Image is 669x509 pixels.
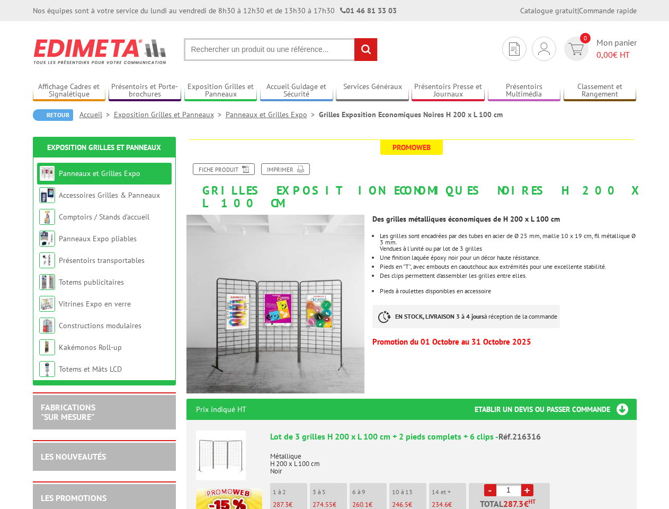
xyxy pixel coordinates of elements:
a: LES NOUVEAUTÉS [41,451,106,462]
img: Totems et Mâts LCD [39,361,55,377]
a: Présentoirs transportables [59,256,145,265]
span: 246.5 [392,500,408,509]
a: Affichage Cadres et Signalétique [33,82,106,100]
p: 14 et + [432,488,466,496]
img: grilles_exposition_economiques_216316_216306_216016_216116.jpg [186,215,365,393]
a: Fiche produit [193,163,255,175]
a: + [521,484,533,496]
a: Panneaux et Grilles Expo [59,169,140,178]
span: 287.3 [273,500,289,509]
img: devis rapide [538,42,550,55]
p: Métallique H 200 x L 100 cm Noir [270,445,627,475]
strong: Des grilles métalliques économiques de H 200 x L 100 cm [372,214,560,224]
span: 274.55 [313,500,333,509]
p: 6 à 9 [352,488,387,496]
img: devis rapide [568,43,584,55]
a: LES PROMOTIONS [41,493,106,503]
a: Totems et Mâts LCD [59,364,122,374]
a: Classement et Rangement [564,82,637,100]
a: Catalogue gratuit [520,6,577,15]
a: Panneaux Expo pliables [59,234,137,243]
a: Kakémonos Roll-up [59,343,122,352]
span: € [524,499,529,508]
a: Totems publicitaires [59,277,124,287]
img: Edimeta [33,32,168,71]
li: Pieds à roulettes disponibles en accessoire [380,288,636,294]
span: 287.3 [503,499,524,508]
span: 260.1 [352,500,369,509]
a: Accueil [79,110,114,119]
a: Commande rapide [579,6,637,15]
span: € HT [596,49,637,61]
li: Pieds en "T", avec embouts en caoutchouc aux extrémités pour une excellente stabilité. [380,264,636,270]
a: Présentoirs et Porte-brochures [109,82,182,100]
img: Lot de 3 grilles H 200 x L 100 cm + 2 pieds complets + 6 clips [196,431,246,480]
a: FABRICATIONS"Sur Mesure" [41,402,95,422]
img: Vitrines Expo en verre [39,296,55,312]
div: Lot de 3 grilles H 200 x L 100 cm + 2 pieds complets + 6 clips - [270,431,627,443]
p: € [432,501,466,508]
a: Exposition Grilles et Panneaux [47,143,161,152]
input: rechercher [354,38,377,61]
img: Totems publicitaires [39,274,55,290]
img: Comptoirs / Stands d'accueil [39,209,55,225]
p: Les grilles sont encadrées par des tubes en acier de Ø 25 mm, maille 10 x 19 cm, fil métallique Ø... [380,233,636,245]
span: Mon panier [596,37,637,61]
a: Présentoirs Presse et Journaux [412,82,485,100]
p: 10 à 13 [392,488,426,496]
strong: 01 46 81 33 03 [340,6,397,15]
a: Accessoires Grilles & Panneaux [59,190,160,200]
strong: EN STOCK, LIVRAISON 3 à 4 jours [395,312,484,320]
sup: HT [529,498,536,505]
img: Constructions modulaires [39,318,55,334]
li: Une finition laquée époxy noir pour un décor haute résistance. [380,254,636,261]
h3: Etablir un devis ou passer commande [475,399,637,420]
p: Des clips permettent d’assembler les grilles entre elles. [380,273,636,279]
p: à réception de la commande [372,305,560,328]
a: Présentoirs Multimédia [488,82,561,100]
p: € [273,501,307,508]
a: devis rapide 0 Mon panier 0,00€ HT [561,37,637,61]
a: Imprimer [261,163,310,175]
img: Panneaux Expo pliables [39,231,55,247]
a: Services Généraux [336,82,409,100]
span: Réf.216316 [498,431,541,442]
p: 3 à 5 [313,488,347,496]
a: Vitrines Expo en verre [59,299,131,309]
p: € [392,501,426,508]
div: Nos équipes sont à votre service du lundi au vendredi de 8h30 à 12h30 et de 13h30 à 17h30 [33,5,397,16]
a: Panneaux et Grilles Expo [226,110,319,119]
img: Kakémonos Roll-up [39,339,55,355]
a: Exposition Grilles et Panneaux [184,82,257,100]
a: Comptoirs / Stands d'accueil [59,212,149,222]
a: - [484,484,496,496]
a: Exposition Grilles et Panneaux [114,110,226,119]
span: Promoweb [380,140,443,155]
p: Prix indiqué HT [196,399,246,420]
img: devis rapide [509,42,520,56]
div: | [520,5,637,16]
a: Retour [33,109,73,121]
span: 0,00 [596,49,613,60]
input: Rechercher un produit ou une référence... [184,38,378,61]
li: Grilles Exposition Economiques Noires H 200 x L 100 cm [319,109,503,120]
img: Accessoires Grilles & Panneaux [39,187,55,203]
p: 1 à 2 [273,488,307,496]
span: 234.6 [432,500,448,509]
p: € [352,501,387,508]
img: Panneaux et Grilles Expo [39,165,55,181]
a: Constructions modulaires [59,321,141,330]
p: Promotion du 01 Octobre au 31 Octobre 2025 [372,339,636,345]
img: Présentoirs transportables [39,252,55,268]
span: 0 [580,33,591,43]
a: Accueil Guidage et Sécurité [260,82,333,100]
p: € [313,501,347,508]
p: Vendues à l'unité ou par lot de 3 grilles [380,245,636,252]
